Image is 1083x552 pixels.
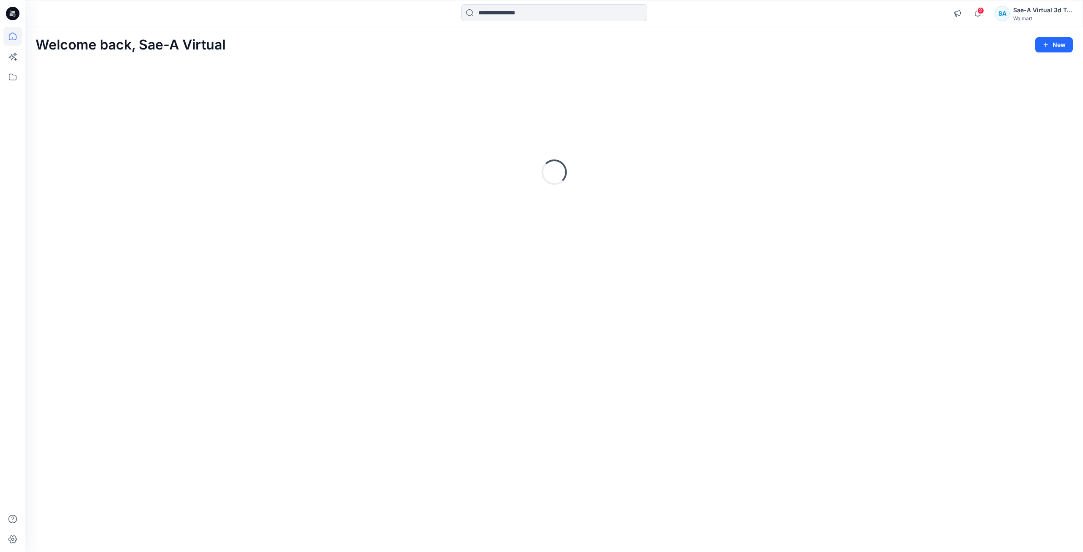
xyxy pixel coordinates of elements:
div: SA [995,6,1010,21]
div: Walmart [1013,15,1072,22]
button: New [1035,37,1073,52]
h2: Welcome back, Sae-A Virtual [36,37,225,53]
div: Sae-A Virtual 3d Team [1013,5,1072,15]
span: 2 [977,7,984,14]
